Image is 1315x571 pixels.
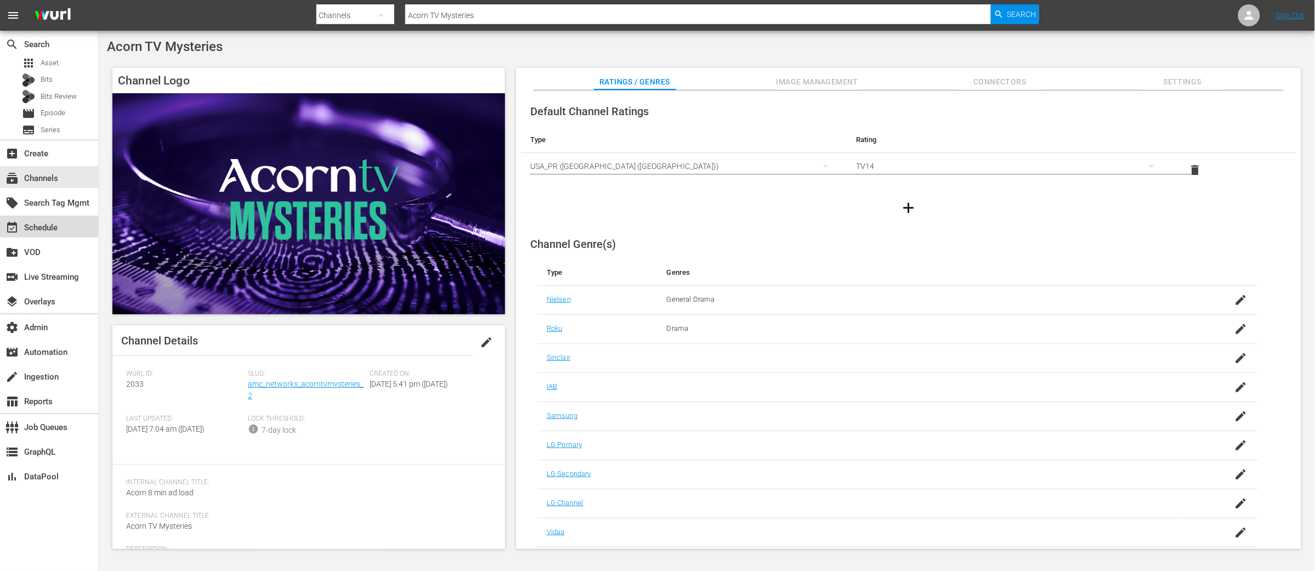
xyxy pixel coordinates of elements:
[5,395,19,408] span: Reports
[41,125,60,135] span: Series
[658,259,1178,286] th: Genres
[547,411,577,420] a: Samsung
[480,336,493,349] span: edit
[370,370,486,378] span: Created On:
[126,512,486,521] span: External Channel Title:
[5,196,19,210] span: Search Tag Mgmt
[126,488,194,497] span: Acorn 8 min ad load
[522,127,1296,187] table: simple table
[126,478,486,487] span: Internal Channel Title:
[959,75,1041,89] span: Connectors
[473,329,500,355] button: edit
[538,259,658,286] th: Type
[107,39,223,54] span: Acorn TV Mysteries
[776,75,859,89] span: Image Management
[5,445,19,459] span: GraphQL
[991,4,1039,24] button: Search
[5,321,19,334] span: Admin
[5,147,19,160] span: Create
[5,270,19,284] span: Live Streaming
[41,91,77,102] span: Bits Review
[126,380,144,388] span: 2033
[5,172,19,185] span: Channels
[547,528,565,536] a: Vidaa
[5,470,19,483] span: DataPool
[5,370,19,383] span: Ingestion
[41,58,59,69] span: Asset
[248,423,259,434] span: info
[7,9,20,22] span: menu
[262,425,296,436] div: 7-day lock
[1182,157,1209,183] button: delete
[5,421,19,434] span: Job Queues
[126,370,242,378] span: Wurl ID:
[5,221,19,234] span: Schedule
[126,425,205,433] span: [DATE] 7:04 am ([DATE])
[5,346,19,359] span: Automation
[22,123,35,137] span: Series
[857,151,1165,182] div: TV14
[530,238,616,251] span: Channel Genre(s)
[26,3,79,29] img: ans4CAIJ8jUAAAAAAAAAAAAAAAAAAAAAAAAgQb4GAAAAAAAAAAAAAAAAAAAAAAAAJMjXAAAAAAAAAAAAAAAAAAAAAAAAgAT5G...
[547,295,571,303] a: Nielsen
[547,440,582,449] a: LG Primary
[594,75,676,89] span: Ratings / Genres
[112,68,505,93] h4: Channel Logo
[5,295,19,308] span: Overlays
[41,74,53,85] span: Bits
[5,246,19,259] span: VOD
[547,470,591,478] a: LG Secondary
[1142,75,1224,89] span: Settings
[370,380,448,388] span: [DATE] 5:41 pm ([DATE])
[121,334,198,347] span: Channel Details
[22,56,35,70] span: Asset
[112,93,505,314] img: Acorn TV Mysteries
[547,353,570,361] a: Sinclair
[547,382,557,391] a: IAB
[126,522,192,530] span: Acorn TV Mysteries
[41,108,65,118] span: Episode
[126,545,486,554] span: Description:
[530,105,649,118] span: Default Channel Ratings
[248,415,364,423] span: Lock Threshold:
[22,74,35,87] div: Bits
[547,324,563,332] a: Roku
[248,380,364,400] a: amc_networks_acorntvmysteries_2
[248,370,364,378] span: Slug:
[547,499,583,507] a: LG Channel
[530,151,839,182] div: USA_PR ([GEOGRAPHIC_DATA] ([GEOGRAPHIC_DATA]))
[126,415,242,423] span: Last Updated:
[1007,4,1036,24] span: Search
[1189,163,1202,177] span: delete
[22,107,35,120] span: Episode
[5,38,19,51] span: Search
[1276,11,1305,20] a: Sign Out
[522,127,848,153] th: Type
[848,127,1174,153] th: Rating
[22,90,35,103] div: Bits Review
